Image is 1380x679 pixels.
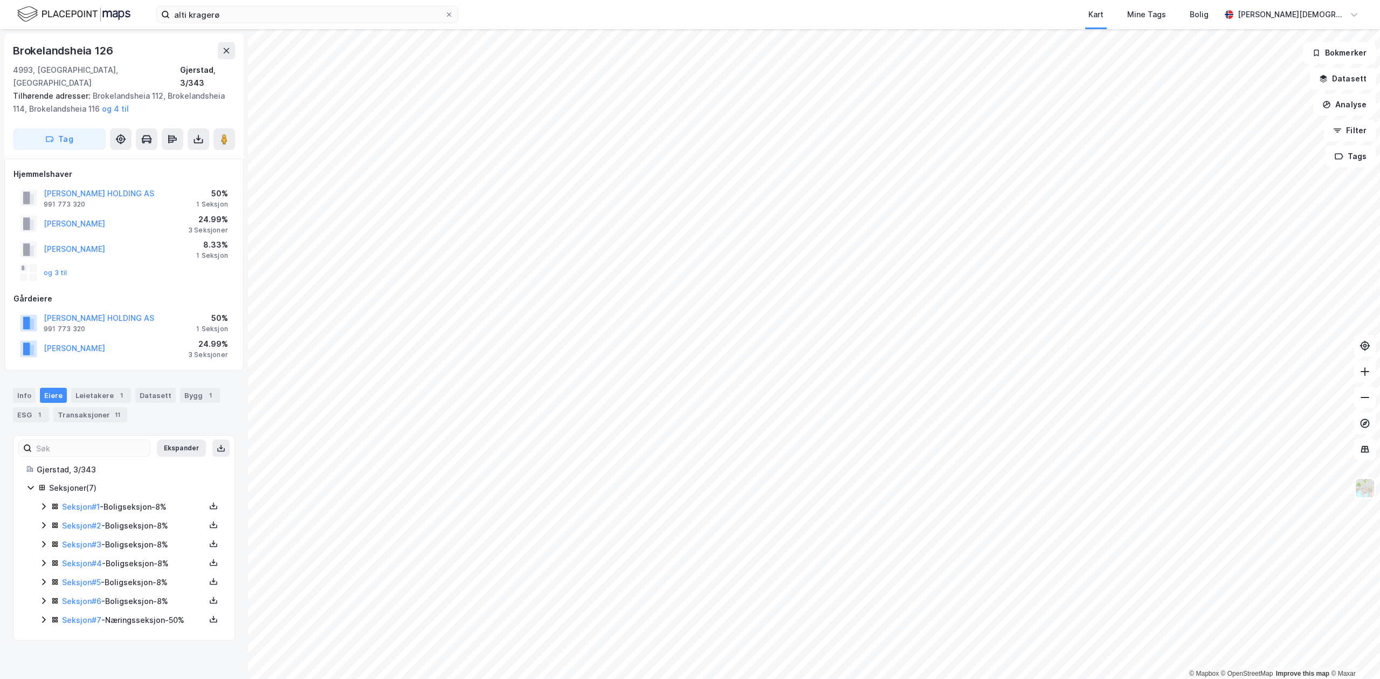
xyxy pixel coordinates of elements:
a: Seksjon#1 [62,502,100,511]
div: Hjemmelshaver [13,168,234,181]
div: 24.99% [188,213,228,226]
div: 24.99% [188,338,228,351]
a: Seksjon#2 [62,521,101,530]
div: 1 Seksjon [196,200,228,209]
div: 8.33% [196,238,228,251]
div: Gjerstad, 3/343 [37,463,222,476]
div: [PERSON_NAME][DEMOGRAPHIC_DATA] [1238,8,1345,21]
div: Brokelandsheia 126 [13,42,115,59]
a: Seksjon#5 [62,578,101,587]
div: Bygg [180,388,220,403]
button: Tags [1326,146,1376,167]
div: - Boligseksjon - 8% [62,595,205,608]
div: - Næringsseksjon - 50% [62,614,205,627]
div: - Boligseksjon - 8% [62,519,205,532]
button: Analyse [1313,94,1376,115]
div: ESG [13,407,49,422]
div: 50% [196,187,228,200]
div: 1 [205,390,216,401]
button: Filter [1324,120,1376,141]
div: 3 Seksjoner [188,351,228,359]
a: Seksjon#7 [62,615,101,625]
img: logo.f888ab2527a4732fd821a326f86c7f29.svg [17,5,130,24]
div: Info [13,388,36,403]
a: Seksjon#4 [62,559,102,568]
div: Datasett [135,388,176,403]
div: Seksjoner ( 7 ) [49,482,222,495]
div: - Boligseksjon - 8% [62,500,205,513]
div: Transaksjoner [53,407,127,422]
div: Gjerstad, 3/343 [180,64,235,90]
button: Bokmerker [1303,42,1376,64]
div: Bolig [1190,8,1209,21]
iframe: Chat Widget [1326,627,1380,679]
div: Leietakere [71,388,131,403]
button: Tag [13,128,106,150]
input: Søk på adresse, matrikkel, gårdeiere, leietakere eller personer [170,6,445,23]
input: Søk [32,440,150,456]
span: Tilhørende adresser: [13,91,93,100]
div: 991 773 320 [44,200,85,209]
a: Seksjon#6 [62,596,101,606]
div: Eiere [40,388,67,403]
div: Kart [1088,8,1103,21]
a: Mapbox [1189,670,1219,677]
img: Z [1355,478,1375,498]
button: Ekspander [157,440,206,457]
div: 3 Seksjoner [188,226,228,235]
div: Brokelandsheia 112, Brokelandsheia 114, Brokelandsheia 116 [13,90,226,115]
div: 11 [112,409,123,420]
div: 1 Seksjon [196,251,228,260]
div: - Boligseksjon - 8% [62,538,205,551]
button: Datasett [1310,68,1376,90]
div: 991 773 320 [44,325,85,333]
div: - Boligseksjon - 8% [62,557,205,570]
a: OpenStreetMap [1221,670,1273,677]
div: 1 [116,390,127,401]
div: 1 [34,409,45,420]
a: Seksjon#3 [62,540,101,549]
div: 1 Seksjon [196,325,228,333]
div: Kontrollprogram for chat [1326,627,1380,679]
div: Mine Tags [1127,8,1166,21]
div: Gårdeiere [13,292,234,305]
a: Improve this map [1276,670,1329,677]
div: 4993, [GEOGRAPHIC_DATA], [GEOGRAPHIC_DATA] [13,64,180,90]
div: - Boligseksjon - 8% [62,576,205,589]
div: 50% [196,312,228,325]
